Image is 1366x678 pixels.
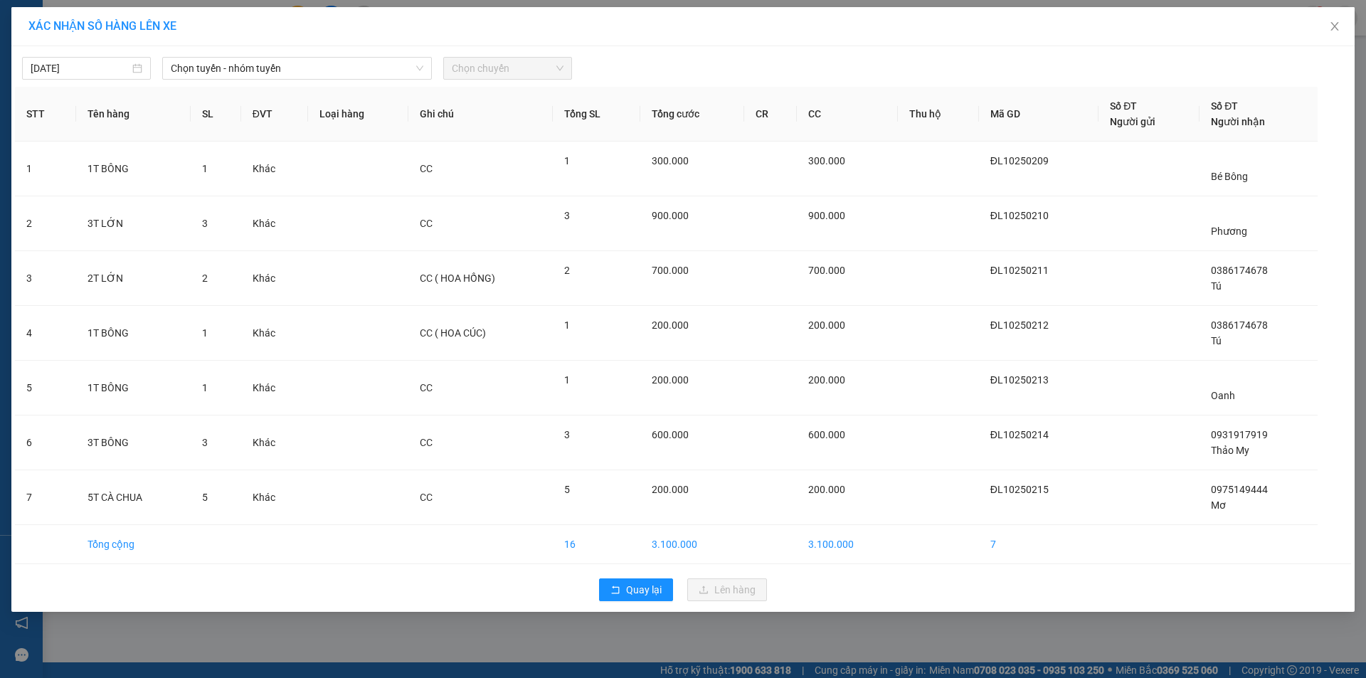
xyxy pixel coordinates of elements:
[1211,335,1222,346] span: Tú
[28,19,176,33] span: XÁC NHẬN SỐ HÀNG LÊN XE
[408,87,554,142] th: Ghi chú
[652,155,689,166] span: 300.000
[76,142,191,196] td: 1T BÔNG
[1211,171,1248,182] span: Bé Bông
[990,265,1049,276] span: ĐL10250211
[1211,445,1249,456] span: Thảo My
[808,374,845,386] span: 200.000
[1211,429,1268,440] span: 0931917919
[652,265,689,276] span: 700.000
[15,87,76,142] th: STT
[308,87,408,142] th: Loại hàng
[15,470,76,525] td: 7
[990,374,1049,386] span: ĐL10250213
[202,327,208,339] span: 1
[979,87,1099,142] th: Mã GD
[202,163,208,174] span: 1
[191,87,241,142] th: SL
[420,218,433,229] span: CC
[564,155,570,166] span: 1
[1211,265,1268,276] span: 0386174678
[808,319,845,331] span: 200.000
[564,374,570,386] span: 1
[1110,100,1137,112] span: Số ĐT
[202,492,208,503] span: 5
[808,155,845,166] span: 300.000
[564,484,570,495] span: 5
[808,210,845,221] span: 900.000
[15,196,76,251] td: 2
[898,87,979,142] th: Thu hộ
[1211,100,1238,112] span: Số ĐT
[420,272,495,284] span: CC ( HOA HỒNG)
[990,155,1049,166] span: ĐL10250209
[652,484,689,495] span: 200.000
[241,470,309,525] td: Khác
[420,327,486,339] span: CC ( HOA CÚC)
[1110,116,1155,127] span: Người gửi
[553,525,640,564] td: 16
[15,142,76,196] td: 1
[241,251,309,306] td: Khác
[76,87,191,142] th: Tên hàng
[640,525,744,564] td: 3.100.000
[797,87,898,142] th: CC
[990,210,1049,221] span: ĐL10250210
[76,415,191,470] td: 3T BÔNG
[979,525,1099,564] td: 7
[241,415,309,470] td: Khác
[76,361,191,415] td: 1T BÔNG
[15,306,76,361] td: 4
[744,87,797,142] th: CR
[415,64,424,73] span: down
[202,272,208,284] span: 2
[171,58,423,79] span: Chọn tuyến - nhóm tuyến
[31,60,129,76] input: 14/10/2025
[1211,226,1247,237] span: Phương
[990,429,1049,440] span: ĐL10250214
[420,492,433,503] span: CC
[241,196,309,251] td: Khác
[564,265,570,276] span: 2
[452,58,563,79] span: Chọn chuyến
[241,306,309,361] td: Khác
[1211,499,1226,511] span: Mơ
[15,415,76,470] td: 6
[652,429,689,440] span: 600.000
[564,210,570,221] span: 3
[687,578,767,601] button: uploadLên hàng
[553,87,640,142] th: Tổng SL
[990,319,1049,331] span: ĐL10250212
[652,319,689,331] span: 200.000
[1211,319,1268,331] span: 0386174678
[76,306,191,361] td: 1T BÔNG
[610,585,620,596] span: rollback
[808,484,845,495] span: 200.000
[202,382,208,393] span: 1
[76,525,191,564] td: Tổng cộng
[1329,21,1340,32] span: close
[202,437,208,448] span: 3
[808,429,845,440] span: 600.000
[564,429,570,440] span: 3
[76,470,191,525] td: 5T CÀ CHUA
[76,196,191,251] td: 3T LỚN
[626,582,662,598] span: Quay lại
[1211,390,1235,401] span: Oanh
[1315,7,1355,47] button: Close
[808,265,845,276] span: 700.000
[990,484,1049,495] span: ĐL10250215
[15,361,76,415] td: 5
[599,578,673,601] button: rollbackQuay lại
[202,218,208,229] span: 3
[76,251,191,306] td: 2T LỚN
[420,437,433,448] span: CC
[241,142,309,196] td: Khác
[652,374,689,386] span: 200.000
[564,319,570,331] span: 1
[652,210,689,221] span: 900.000
[241,361,309,415] td: Khác
[241,87,309,142] th: ĐVT
[1211,280,1222,292] span: Tú
[1211,116,1265,127] span: Người nhận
